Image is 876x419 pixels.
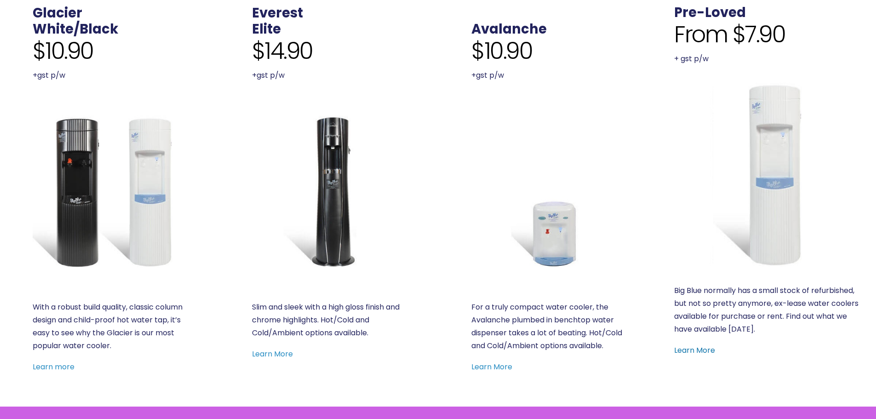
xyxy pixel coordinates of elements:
a: White/Black [33,20,118,38]
a: Avalanche [471,115,624,268]
p: Slim and sleek with a high gloss finish and chrome highlights. Hot/Cold and Cold/Ambient options ... [252,301,405,339]
p: For a truly compact water cooler, the Avalanche plumbed in benchtop water dispenser takes a lot o... [471,301,624,352]
a: Learn more [33,362,74,372]
span: $10.90 [33,37,93,65]
p: +gst p/w [33,69,185,82]
a: Avalanche [471,20,547,38]
a: Glacier [33,4,82,22]
a: Learn More [252,349,293,359]
span: $10.90 [471,37,532,65]
a: Refurbished [674,82,860,268]
p: Big Blue normally has a small stock of refurbished, but not so pretty anymore, ex-lease water coo... [674,284,860,336]
a: Learn More [674,345,715,356]
a: Everest [252,4,303,22]
iframe: Chatbot [815,358,863,406]
p: +gst p/w [471,69,624,82]
a: Glacier White or Black [33,115,185,268]
a: Learn More [471,362,512,372]
span: From $7.90 [674,21,785,48]
a: Everest Elite [252,115,405,268]
a: Pre-Loved [674,3,746,22]
p: + gst p/w [674,52,860,65]
p: With a robust build quality, classic column design and child-proof hot water tap, it’s easy to se... [33,301,185,352]
a: Elite [252,20,281,38]
span: . [471,4,475,22]
p: +gst p/w [252,69,405,82]
span: $14.90 [252,37,313,65]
